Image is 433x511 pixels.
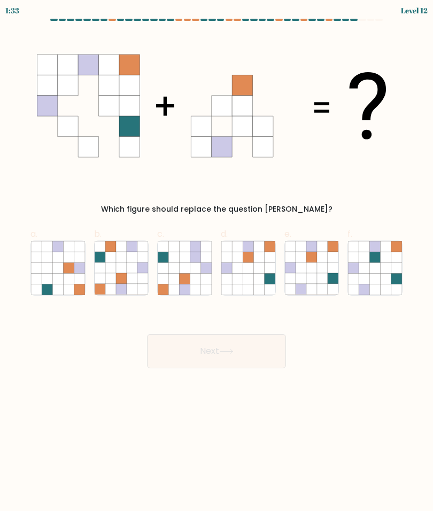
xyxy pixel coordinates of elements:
[157,228,164,240] span: c.
[5,5,19,16] div: 1:33
[401,5,428,16] div: Level 12
[147,334,286,368] button: Next
[94,228,102,240] span: b.
[30,228,37,240] span: a.
[284,228,291,240] span: e.
[37,204,396,215] div: Which figure should replace the question [PERSON_NAME]?
[221,228,228,240] span: d.
[347,228,352,240] span: f.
